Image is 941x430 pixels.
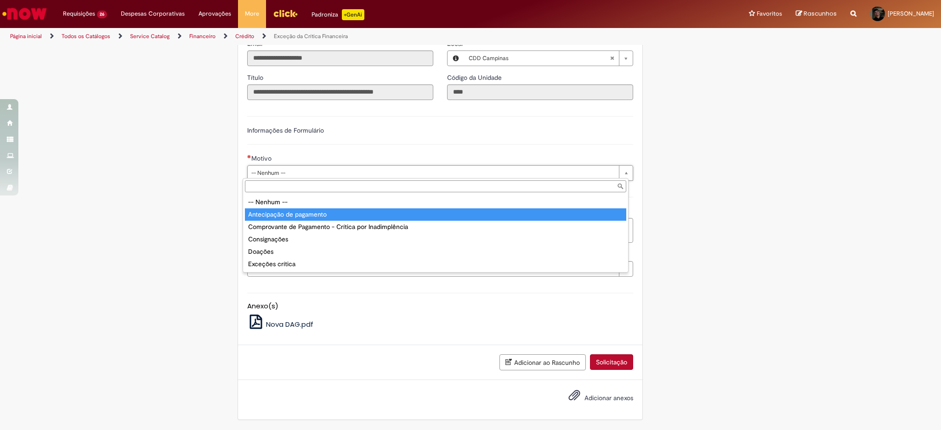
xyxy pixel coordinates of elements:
div: Comprovante de Pagamento - Crítica por Inadimplência [245,221,626,233]
div: Exceções crítica [245,258,626,270]
div: Consignações [245,233,626,246]
ul: Motivo [243,194,628,272]
div: -- Nenhum -- [245,196,626,208]
div: Antecipação de pagamento [245,208,626,221]
div: Doações [245,246,626,258]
